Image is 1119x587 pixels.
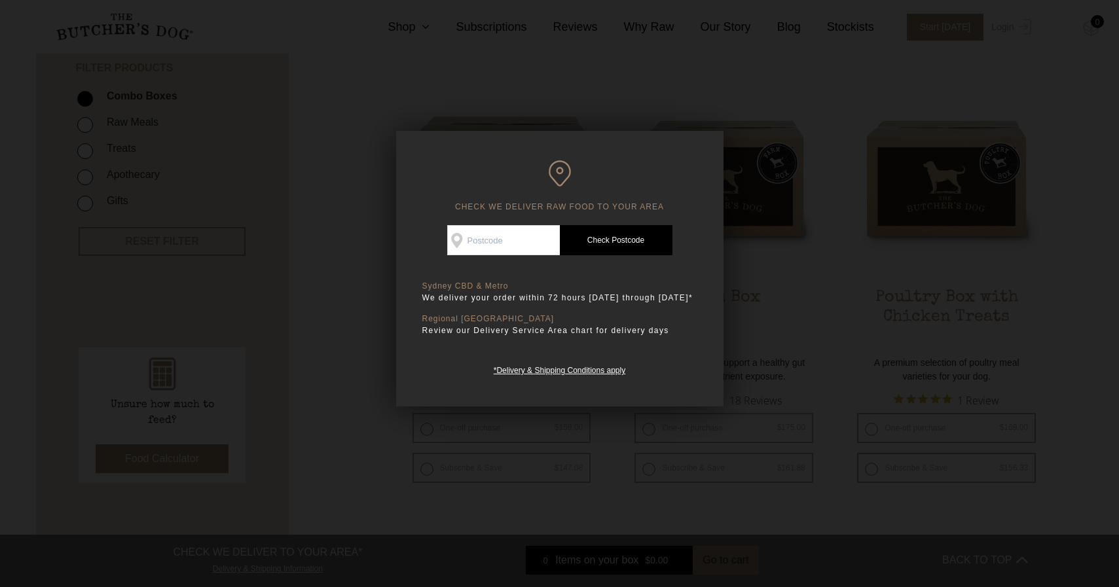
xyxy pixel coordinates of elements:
[422,324,697,337] p: Review our Delivery Service Area chart for delivery days
[422,160,697,212] h6: CHECK WE DELIVER RAW FOOD TO YOUR AREA
[447,225,560,255] input: Postcode
[422,314,697,324] p: Regional [GEOGRAPHIC_DATA]
[422,291,697,304] p: We deliver your order within 72 hours [DATE] through [DATE]*
[422,281,697,291] p: Sydney CBD & Metro
[494,363,625,375] a: *Delivery & Shipping Conditions apply
[560,225,672,255] a: Check Postcode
